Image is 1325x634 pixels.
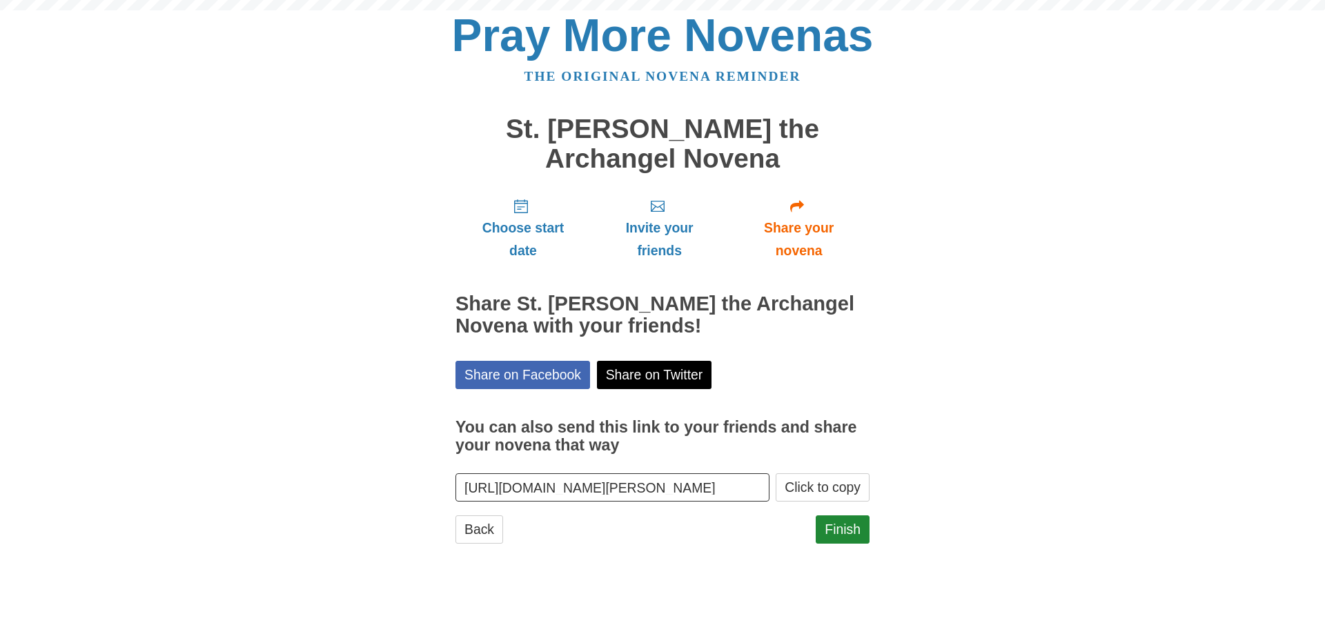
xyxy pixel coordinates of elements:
h2: Share St. [PERSON_NAME] the Archangel Novena with your friends! [455,293,870,337]
span: Choose start date [469,217,577,262]
a: Choose start date [455,187,591,269]
a: Share your novena [728,187,870,269]
a: Pray More Novenas [452,10,874,61]
button: Click to copy [776,473,870,502]
span: Share your novena [742,217,856,262]
a: Back [455,515,503,544]
a: Finish [816,515,870,544]
a: The original novena reminder [524,69,801,83]
h1: St. [PERSON_NAME] the Archangel Novena [455,115,870,173]
a: Invite your friends [591,187,728,269]
a: Share on Facebook [455,361,590,389]
span: Invite your friends [605,217,714,262]
h3: You can also send this link to your friends and share your novena that way [455,419,870,454]
a: Share on Twitter [597,361,712,389]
